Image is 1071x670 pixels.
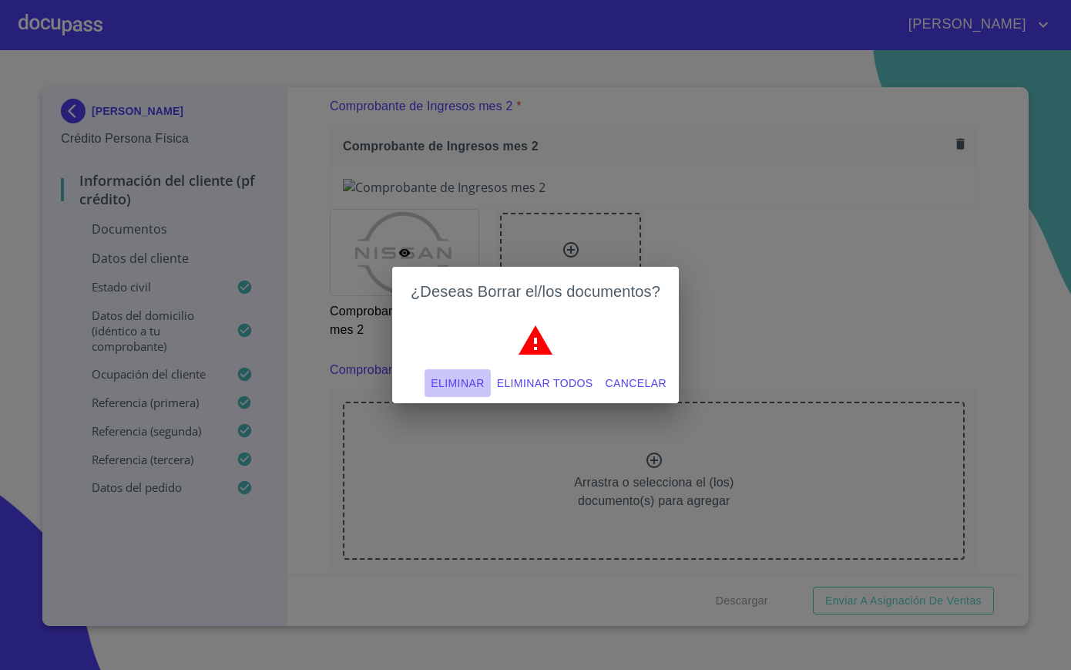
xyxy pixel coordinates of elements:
span: Eliminar todos [497,374,593,393]
span: Cancelar [606,374,666,393]
button: Cancelar [599,369,673,398]
h2: ¿Deseas Borrar el/los documentos? [411,279,660,304]
span: Eliminar [431,374,484,393]
button: Eliminar [425,369,490,398]
button: Eliminar todos [491,369,599,398]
